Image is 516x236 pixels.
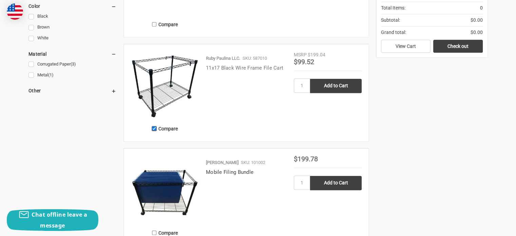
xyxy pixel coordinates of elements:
[28,23,116,32] a: Brown
[28,12,116,21] a: Black
[206,159,238,166] p: [PERSON_NAME]
[241,159,265,166] p: SKU: 101002
[131,123,199,134] label: Compare
[71,61,76,67] span: (3)
[308,52,325,57] span: $199.04
[294,155,318,163] span: $199.78
[206,65,283,71] a: 11x17 Black Wire Frame File Cart
[131,156,199,223] img: Mobile Filing Bundle
[28,60,116,69] a: Corrugated Paper
[152,22,156,26] input: Compare
[243,55,267,62] p: SKU: 587010
[206,169,253,175] a: Mobile Filing Bundle
[310,176,362,190] input: Add to Cart
[381,40,431,53] a: View Cart
[294,58,314,66] span: $99.52
[433,40,483,53] a: Check out
[294,51,307,58] div: MSRP
[32,211,87,229] span: Chat offline leave a message
[381,4,405,12] span: Total Items:
[471,17,483,24] span: $0.00
[7,209,98,231] button: Chat offline leave a message
[381,29,406,36] span: Grand total:
[471,29,483,36] span: $0.00
[152,126,156,131] input: Compare
[28,34,116,43] a: White
[48,72,54,77] span: (1)
[131,19,199,30] label: Compare
[28,50,116,58] h5: Material
[28,71,116,80] a: Metal
[381,17,400,24] span: Subtotal:
[7,3,23,20] img: duty and tax information for United States
[310,79,362,93] input: Add to Cart
[152,231,156,235] input: Compare
[28,2,116,10] h5: Color
[28,87,116,95] h5: Other
[206,55,240,62] p: Ruby Paulina LLC.
[480,4,483,12] span: 0
[131,51,199,119] img: 11x17 Black Wire Frame File Cart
